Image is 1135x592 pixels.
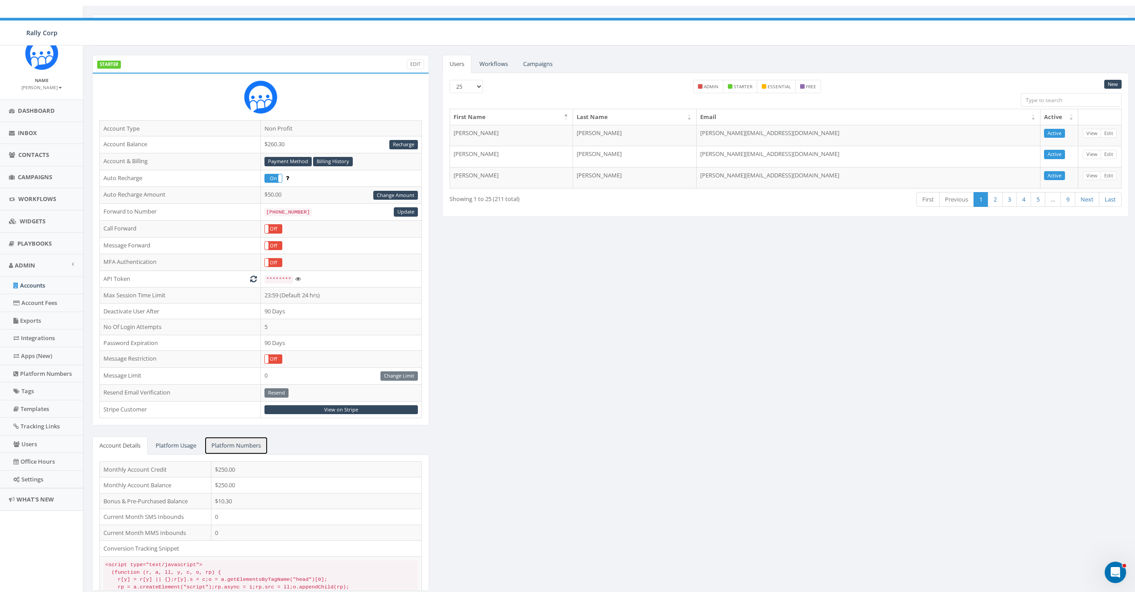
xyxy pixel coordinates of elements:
td: Deactivate User After [100,303,261,319]
a: Active [1044,171,1065,181]
a: Campaigns [516,55,560,73]
td: [PERSON_NAME] [450,167,574,189]
label: Off [265,225,282,233]
small: essential [768,83,791,90]
a: Edit [1101,171,1117,181]
td: Resend Email Verification [100,384,261,401]
a: 1 [974,192,988,207]
a: First [916,192,940,207]
td: Monthly Account Balance [100,477,211,493]
td: Max Session Time Limit [100,287,261,303]
img: Rally_Corp_Icon_1.png [244,80,277,114]
td: Auto Recharge Amount [100,187,261,204]
td: Auto Recharge [100,170,261,187]
td: $10.30 [211,493,422,509]
th: Last Name: activate to sort column ascending [573,109,697,125]
span: Campaigns [18,173,52,181]
span: Enable to prevent campaign failure. [286,174,289,182]
th: Active: activate to sort column ascending [1040,109,1078,125]
iframe: Intercom live chat [1105,562,1126,583]
td: 0 [260,367,421,384]
td: [PERSON_NAME] [573,125,697,146]
span: Inbox [18,129,37,137]
td: 23:59 (Default 24 hrs) [260,287,421,303]
td: [PERSON_NAME] [450,146,574,167]
a: 3 [1002,192,1017,207]
td: No Of Login Attempts [100,319,261,335]
a: View on Stripe [264,405,418,415]
td: [PERSON_NAME] [573,167,697,189]
td: Stripe Customer [100,401,261,418]
div: OnOff [264,241,282,251]
a: View [1083,150,1101,159]
td: [PERSON_NAME] [450,125,574,146]
a: Change Amount [373,191,418,200]
label: STARTER [97,61,121,69]
span: Dashboard [18,107,55,115]
div: OnOff [264,354,282,364]
td: MFA Authentication [100,254,261,271]
td: Password Expiration [100,335,261,351]
a: View [1083,129,1101,138]
span: Playbooks [17,239,52,247]
span: Workflows [18,195,56,203]
div: OnOff [264,174,282,183]
div: OnOff [264,258,282,267]
a: Recharge [389,140,418,149]
td: Account & Billing [100,153,261,170]
label: Off [265,242,282,250]
a: 5 [1031,192,1045,207]
a: Next [1075,192,1099,207]
td: Account Balance [100,136,261,153]
a: Workflows [472,55,515,73]
i: Generate New Token [250,276,257,282]
td: 90 Days [260,303,421,319]
a: Billing History [313,157,353,166]
small: Name [35,77,49,83]
td: [PERSON_NAME] [573,146,697,167]
a: Active [1044,129,1065,138]
td: Monthly Account Credit [100,461,211,477]
a: Update [394,207,418,217]
small: admin [704,83,718,90]
td: Current Month MMS Inbounds [100,525,211,541]
a: New [1104,80,1122,89]
span: What's New [17,495,54,503]
span: Admin [15,261,35,269]
code: [PHONE_NUMBER] [264,208,312,216]
span: Contacts [18,151,49,159]
td: API Token [100,271,261,288]
a: Edit [1101,150,1117,159]
td: Non Profit [260,120,421,136]
input: Type to search [1021,93,1122,107]
a: Edit [1101,129,1117,138]
a: 9 [1061,192,1075,207]
span: Rally Corp [26,29,58,37]
td: $250.00 [211,477,422,493]
td: Message Restriction [100,351,261,368]
a: Previous [939,192,974,207]
a: [PERSON_NAME] [21,83,62,91]
a: … [1045,192,1061,207]
a: View [1083,171,1101,181]
small: free [806,83,816,90]
td: $250.00 [211,461,422,477]
td: $260.30 [260,136,421,153]
td: $50.00 [260,187,421,204]
td: Current Month SMS Inbounds [100,509,211,525]
a: Edit [407,60,424,69]
td: Message Forward [100,237,261,254]
label: Off [265,259,282,267]
td: 0 [211,509,422,525]
a: 2 [988,192,1003,207]
td: Bonus & Pre-Purchased Balance [100,493,211,509]
td: Message Limit [100,367,261,384]
a: Platform Numbers [204,436,268,455]
td: Account Type [100,120,261,136]
a: Account Details [92,436,148,455]
td: Call Forward [100,220,261,237]
td: 90 Days [260,335,421,351]
label: Off [265,355,282,363]
div: Showing 1 to 25 (211 total) [450,191,722,203]
a: Last [1099,192,1122,207]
